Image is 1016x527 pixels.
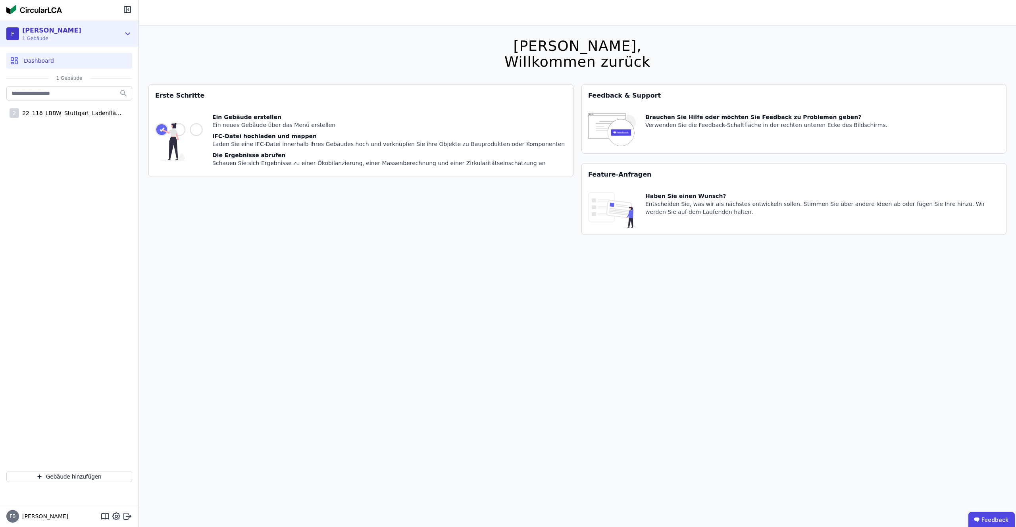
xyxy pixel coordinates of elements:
[645,113,887,121] div: Brauchen Sie Hilfe oder möchten Sie Feedback zu Problemen geben?
[212,121,565,129] div: Ein neues Gebäude über das Menü erstellen
[212,132,565,140] div: IFC-Datei hochladen und mappen
[588,192,636,228] img: feature_request_tile-UiXE1qGU.svg
[22,26,81,35] div: [PERSON_NAME]
[212,151,565,159] div: Die Ergebnisse abrufen
[6,471,132,482] button: Gebäude hinzufügen
[645,192,1000,200] div: Haben Sie einen Wunsch?
[10,108,19,118] div: 2
[22,35,81,42] span: 1 Gebäude
[645,121,887,129] div: Verwenden Sie die Feedback-Schaltfläche in der rechten unteren Ecke des Bildschirms.
[10,514,15,519] span: FB
[582,85,1006,107] div: Feedback & Support
[645,200,1000,216] div: Entscheiden Sie, was wir als nächstes entwickeln sollen. Stimmen Sie über andere Ideen ab oder fü...
[588,113,636,147] img: feedback-icon-HCTs5lye.svg
[504,54,650,70] div: Willkommen zurück
[155,113,203,170] img: getting_started_tile-DrF_GRSv.svg
[212,159,565,167] div: Schauen Sie sich Ergebnisse zu einer Ökobilanzierung, einer Massenberechnung und einer Zirkularit...
[504,38,650,54] div: [PERSON_NAME],
[48,75,90,81] span: 1 Gebäude
[212,113,565,121] div: Ein Gebäude erstellen
[24,57,54,65] span: Dashboard
[149,85,573,107] div: Erste Schritte
[6,27,19,40] div: F
[19,512,68,520] span: [PERSON_NAME]
[6,5,62,14] img: Concular
[19,109,122,117] div: 22_116_LBBW_Stuttgart_Ladenfläche
[582,163,1006,186] div: Feature-Anfragen
[212,140,565,148] div: Laden Sie eine IFC-Datei innerhalb Ihres Gebäudes hoch und verknüpfen Sie ihre Objekte zu Bauprod...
